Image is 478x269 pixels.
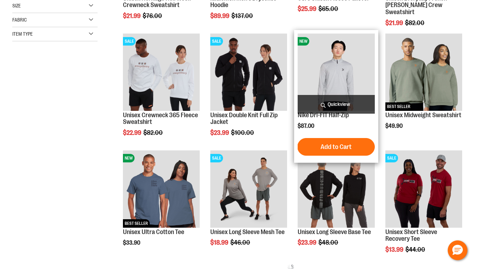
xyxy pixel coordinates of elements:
img: Unisex Long Sleeve Mesh Tee primary image [210,150,287,227]
span: $87.00 [298,123,315,129]
a: Unisex Short Sleeve Recovery Tee [385,228,437,243]
img: Product image for Unisex Double Knit Full Zip Jacket [210,34,287,110]
a: Nike Dri-FIT Half-Zip [298,112,349,119]
span: $82.00 [143,129,164,136]
span: Add to Cart [321,143,352,151]
span: SALE [210,37,223,46]
a: Unisex Long Sleeve Mesh Tee [210,228,285,235]
div: product [294,30,378,163]
div: product [294,147,378,264]
span: SALE [210,154,223,162]
img: Product image for Unisex Long Sleeve Base Tee [298,150,374,227]
img: Unisex Ultra Cotton Tee [123,150,200,227]
span: $46.00 [230,239,251,246]
a: Unisex Ultra Cotton Tee [123,228,184,235]
span: Size [12,3,21,8]
a: Nike Dri-FIT Half-ZipNEW [298,34,374,112]
a: Quickview [298,95,374,114]
button: Hello, have a question? Let’s chat. [448,240,467,260]
span: $76.00 [143,12,163,19]
span: $25.99 [298,5,317,12]
a: Unisex Crewneck 365 Fleece Sweatshirt [123,112,198,126]
div: product [382,30,466,147]
a: Unisex Ultra Cotton TeeNEWBEST SELLER [123,150,200,228]
span: Fabric [12,17,27,23]
a: Product image for Unisex Crewneck 365 Fleece SweatshirtSALE [123,34,200,112]
span: $18.99 [210,239,229,246]
span: BEST SELLER [123,219,150,228]
span: $89.99 [210,12,230,19]
span: $13.99 [385,246,404,253]
a: Unisex Midweight SweatshirtBEST SELLER [385,34,462,112]
span: $23.99 [210,129,230,136]
div: product [207,147,291,264]
div: product [119,147,203,264]
span: $49.90 [385,123,404,129]
span: $21.99 [123,12,142,19]
div: product [119,30,203,154]
span: SALE [123,37,136,46]
a: Unisex Long Sleeve Mesh Tee primary imageSALE [210,150,287,228]
span: $33.90 [123,240,141,246]
a: Unisex Long Sleeve Base Tee [298,228,371,235]
div: product [207,30,291,154]
a: Unisex Double Knit Full Zip Jacket [210,112,278,126]
span: $65.00 [318,5,339,12]
img: Product image for Unisex Crewneck 365 Fleece Sweatshirt [123,34,200,110]
a: Product image for Unisex Double Knit Full Zip JacketSALE [210,34,287,112]
span: $100.00 [231,129,255,136]
span: SALE [385,154,398,162]
span: NEW [123,154,135,162]
img: Nike Dri-FIT Half-Zip [298,34,374,110]
a: Product image for Unisex Long Sleeve Base TeeSALE [298,150,374,228]
span: BEST SELLER [385,102,412,111]
a: Unisex Midweight Sweatshirt [385,112,461,119]
span: $23.99 [298,239,317,246]
span: Item Type [12,31,33,37]
span: $22.99 [123,129,142,136]
span: $48.00 [318,239,339,246]
span: $82.00 [405,19,426,26]
span: NEW [298,37,309,46]
button: Add to Cart [297,138,375,156]
span: $44.00 [405,246,426,253]
img: Product image for Unisex SS Recovery Tee [385,150,462,227]
span: $137.00 [231,12,254,19]
a: Product image for Unisex SS Recovery TeeSALE [385,150,462,228]
span: $21.99 [385,19,404,26]
img: Unisex Midweight Sweatshirt [385,34,462,110]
